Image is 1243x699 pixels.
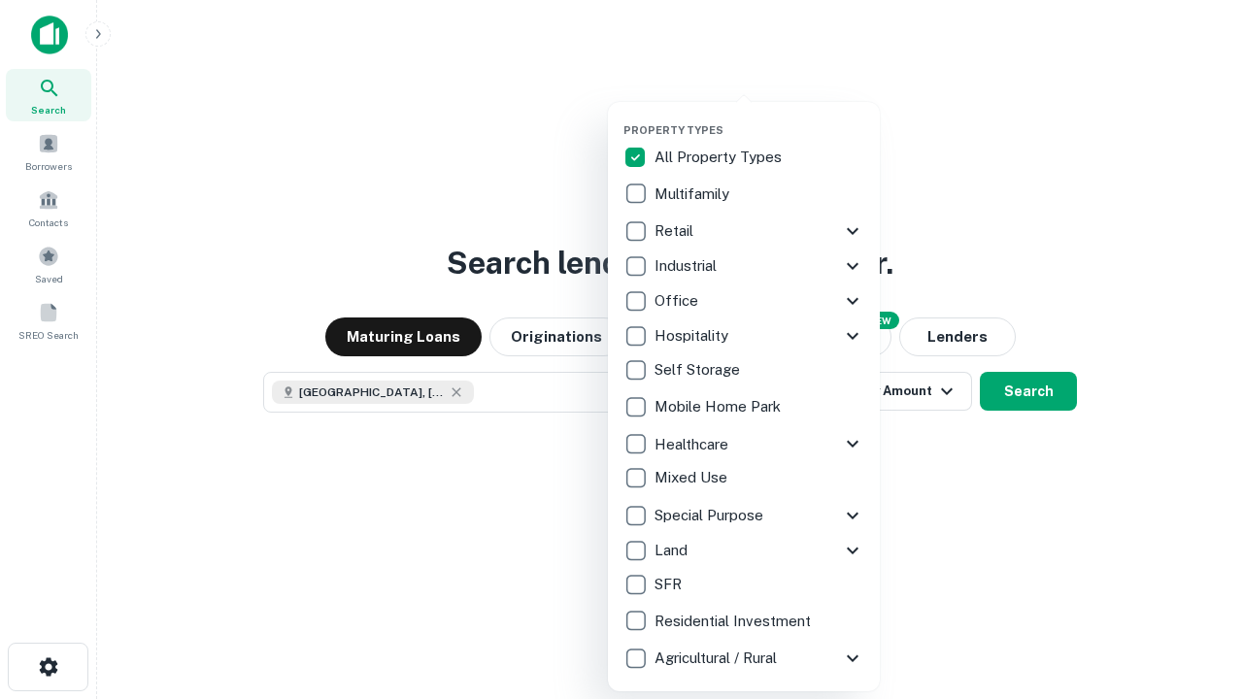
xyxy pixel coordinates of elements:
div: Retail [623,214,864,249]
p: Mixed Use [655,466,731,489]
p: Industrial [655,254,721,278]
p: All Property Types [655,146,786,169]
div: Industrial [623,249,864,283]
div: Hospitality [623,318,864,353]
div: Agricultural / Rural [623,641,864,676]
p: Land [655,539,691,562]
iframe: Chat Widget [1146,544,1243,637]
div: Office [623,283,864,318]
p: Retail [655,219,697,243]
p: Special Purpose [655,504,767,527]
p: Healthcare [655,433,732,456]
div: Healthcare [623,426,864,461]
p: Residential Investment [655,610,815,633]
p: Mobile Home Park [655,395,785,418]
p: SFR [655,573,686,596]
div: Land [623,533,864,568]
p: Office [655,289,702,313]
p: Self Storage [655,358,744,382]
p: Multifamily [655,183,733,206]
p: Agricultural / Rural [655,647,781,670]
div: Special Purpose [623,498,864,533]
p: Hospitality [655,324,732,348]
span: Property Types [623,124,723,136]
